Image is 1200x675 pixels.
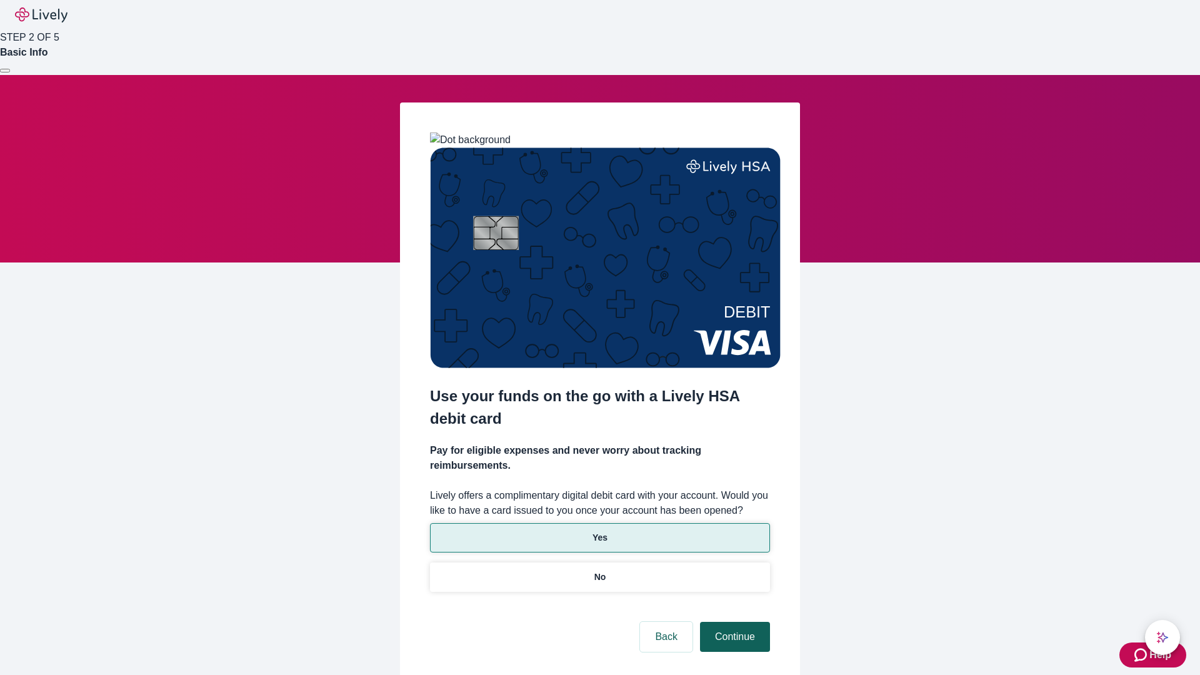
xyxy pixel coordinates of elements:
img: Debit card [430,147,781,368]
svg: Zendesk support icon [1134,647,1149,662]
img: Dot background [430,132,511,147]
p: No [594,571,606,584]
button: chat [1145,620,1180,655]
label: Lively offers a complimentary digital debit card with your account. Would you like to have a card... [430,488,770,518]
button: No [430,562,770,592]
button: Back [640,622,692,652]
button: Zendesk support iconHelp [1119,642,1186,667]
button: Yes [430,523,770,552]
h4: Pay for eligible expenses and never worry about tracking reimbursements. [430,443,770,473]
button: Continue [700,622,770,652]
span: Help [1149,647,1171,662]
p: Yes [592,531,607,544]
h2: Use your funds on the go with a Lively HSA debit card [430,385,770,430]
img: Lively [15,7,67,22]
svg: Lively AI Assistant [1156,631,1169,644]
